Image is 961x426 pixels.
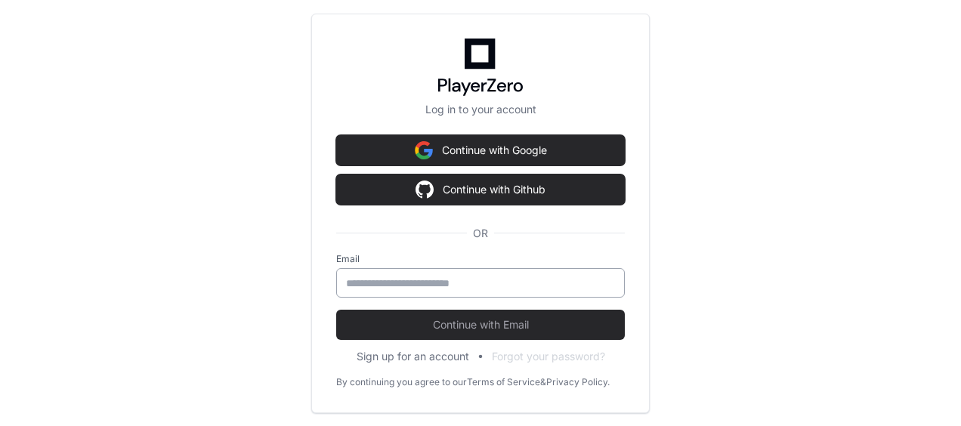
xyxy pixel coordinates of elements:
button: Sign up for an account [357,349,469,364]
a: Terms of Service [467,376,540,388]
span: OR [467,226,494,241]
label: Email [336,253,625,265]
div: & [540,376,546,388]
img: Sign in with google [416,174,434,205]
img: Sign in with google [415,135,433,165]
p: Log in to your account [336,102,625,117]
div: By continuing you agree to our [336,376,467,388]
button: Continue with Google [336,135,625,165]
button: Continue with Github [336,174,625,205]
a: Privacy Policy. [546,376,610,388]
button: Forgot your password? [492,349,605,364]
span: Continue with Email [336,317,625,332]
button: Continue with Email [336,310,625,340]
